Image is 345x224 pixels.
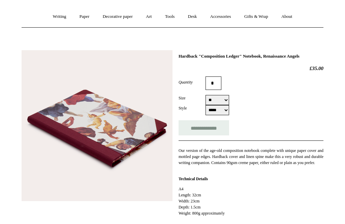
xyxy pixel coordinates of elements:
label: Style [179,105,206,111]
a: About [275,8,299,26]
img: Hardback "Composition Ledger" Notebook, Renaissance Angels [22,51,172,201]
p: Our version of the age-old composition notebook complete with unique paper cover and mottled page... [179,148,323,166]
a: Tools [159,8,181,26]
label: Quantity [179,79,206,86]
a: Writing [47,8,72,26]
a: Decorative paper [97,8,139,26]
h2: £35.00 [179,66,323,72]
a: Art [140,8,158,26]
label: Size [179,95,206,101]
a: Paper [73,8,96,26]
a: Gifts & Wrap [238,8,274,26]
h1: Hardback "Composition Ledger" Notebook, Renaissance Angels [179,54,323,59]
a: Accessories [204,8,237,26]
a: Desk [182,8,203,26]
strong: Technical Details [179,177,208,182]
